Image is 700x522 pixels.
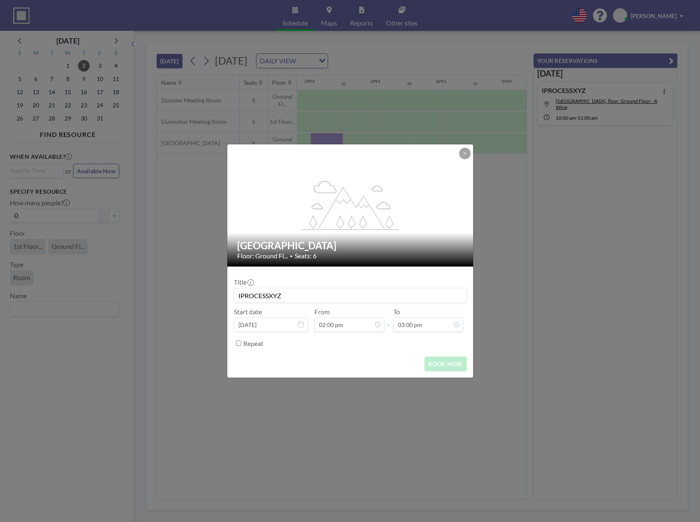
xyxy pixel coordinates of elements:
label: Repeat [243,339,263,348]
label: Start date [234,308,262,316]
input: Gemma's reservation [234,288,466,302]
span: • [290,253,293,259]
span: Floor: Ground Fl... [237,252,288,260]
span: - [388,311,390,329]
label: From [314,308,330,316]
span: Seats: 6 [295,252,317,260]
label: Title [234,278,253,286]
h2: [GEOGRAPHIC_DATA] [237,239,464,252]
g: flex-grow: 1.2; [302,180,399,230]
button: BOOK NOW [425,357,466,371]
label: To [393,308,400,316]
